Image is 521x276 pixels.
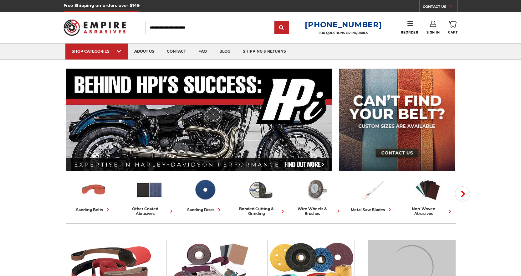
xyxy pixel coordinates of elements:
span: Reorder [401,30,418,34]
img: Banner for an interview featuring Horsepower Inc who makes Harley performance upgrades featured o... [66,69,333,171]
div: wire wheels & brushes [291,206,342,216]
div: sanding discs [187,206,222,213]
img: Sanding Discs [191,176,219,203]
a: sanding discs [180,176,230,213]
a: bonded cutting & grinding [235,176,286,216]
a: Reorder [401,21,418,34]
img: Non-woven Abrasives [414,176,442,203]
a: metal saw blades [347,176,397,213]
img: Metal Saw Blades [358,176,386,203]
img: Bonded Cutting & Grinding [247,176,274,203]
a: CONTACT US [423,3,457,12]
a: faq [192,44,213,60]
div: sanding belts [76,206,111,213]
div: non-woven abrasives [402,206,453,216]
a: sanding belts [68,176,119,213]
a: [PHONE_NUMBER] [305,20,382,29]
div: bonded cutting & grinding [235,206,286,216]
a: other coated abrasives [124,176,175,216]
div: metal saw blades [351,206,393,213]
img: promo banner for custom belts. [339,69,455,171]
a: contact [161,44,192,60]
img: Sanding Belts [80,176,107,203]
img: Empire Abrasives [64,15,126,40]
span: Sign In [427,30,440,34]
div: other coated abrasives [124,206,175,216]
p: FOR QUESTIONS OR INQUIRIES [305,31,382,35]
span: Cart [448,30,457,34]
a: blog [213,44,237,60]
img: Wire Wheels & Brushes [303,176,330,203]
a: Cart [448,21,457,34]
a: wire wheels & brushes [291,176,342,216]
div: SHOP CATEGORIES [72,49,122,54]
a: non-woven abrasives [402,176,453,216]
a: shipping & returns [237,44,292,60]
button: Next [455,186,470,201]
a: about us [128,44,161,60]
img: Other Coated Abrasives [135,176,163,203]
